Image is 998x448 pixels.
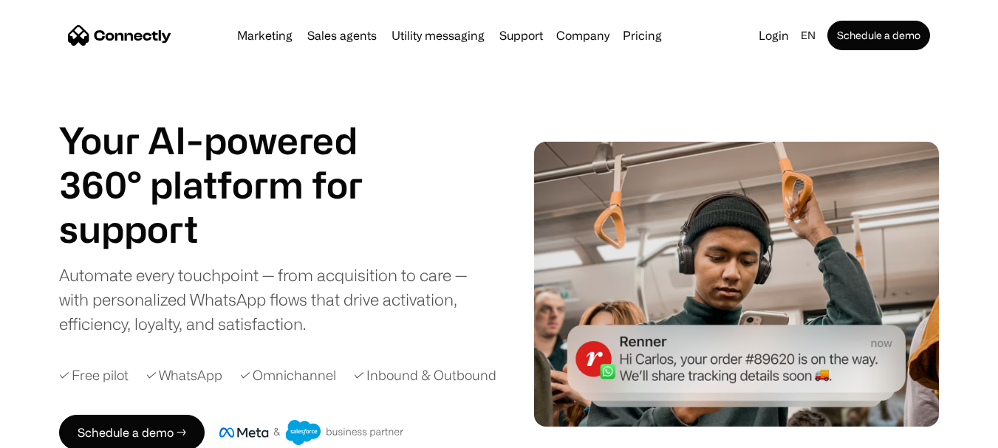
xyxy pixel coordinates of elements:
[827,21,930,50] a: Schedule a demo
[552,25,614,46] div: Company
[59,365,129,385] div: ✓ Free pilot
[354,365,496,385] div: ✓ Inbound & Outbound
[795,25,824,46] div: en
[493,30,549,41] a: Support
[753,25,795,46] a: Login
[240,365,336,385] div: ✓ Omnichannel
[219,420,404,445] img: Meta and Salesforce business partner badge.
[30,422,89,443] ul: Language list
[59,263,493,336] div: Automate every touchpoint — from acquisition to care — with personalized WhatsApp flows that driv...
[59,118,399,207] h1: Your AI-powered 360° platform for
[59,207,399,251] h1: support
[59,207,399,251] div: 2 of 4
[386,30,491,41] a: Utility messaging
[15,421,89,443] aside: Language selected: English
[556,25,609,46] div: Company
[801,25,816,46] div: en
[231,30,298,41] a: Marketing
[68,24,171,46] a: home
[146,365,222,385] div: ✓ WhatsApp
[301,30,383,41] a: Sales agents
[617,30,668,41] a: Pricing
[59,207,399,251] div: carousel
